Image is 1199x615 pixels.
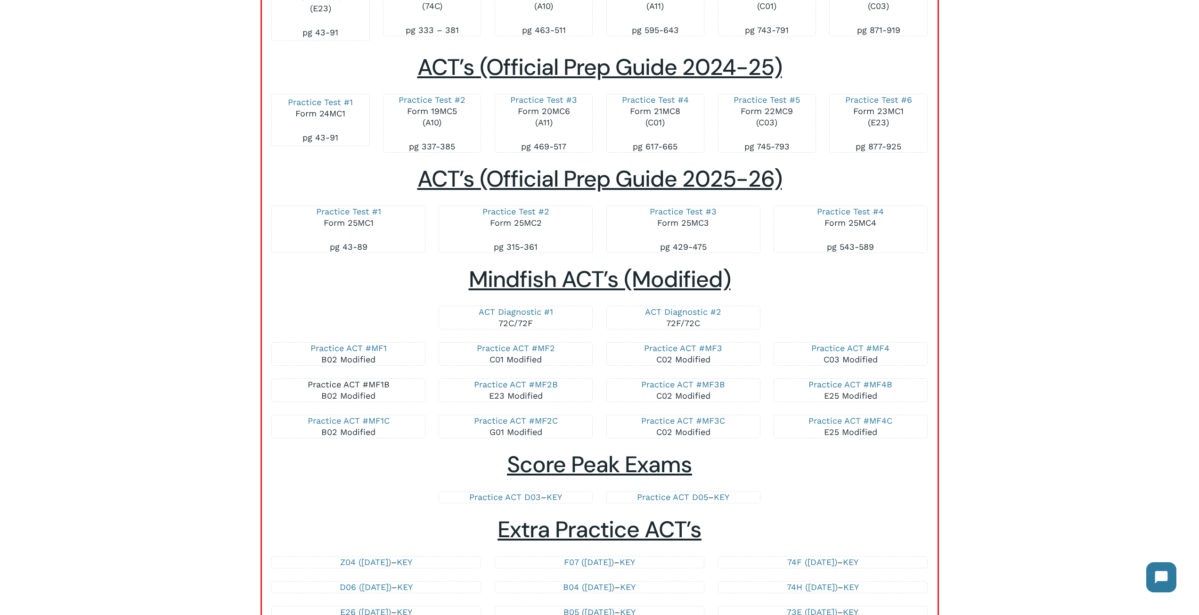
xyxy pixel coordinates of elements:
[449,306,583,329] p: 72C/72F
[734,95,800,105] a: Practice Test #5
[474,416,558,426] a: Practice ACT #MF2C
[616,141,694,152] p: pg 617-665
[546,492,562,502] a: KEY
[616,94,694,141] p: Form 21MC8 (C01)
[783,241,918,253] p: pg 543-589
[616,343,750,365] p: C02 Modified
[787,582,838,592] a: 74H ([DATE])
[281,241,416,253] p: pg 43-89
[620,582,636,592] a: KEY
[616,379,750,402] p: C02 Modified
[449,379,583,402] p: E23 Modified
[288,97,353,107] a: Practice Test #1
[644,343,722,353] a: Practice ACT #MF3
[616,492,750,503] p: –
[393,141,471,152] p: pg 337-385
[281,557,471,568] p: –
[728,141,806,152] p: pg 745-793
[479,307,553,317] a: ACT Diagnostic #1
[474,379,558,389] a: Practice ACT #MF2B
[787,557,837,567] a: 74F ([DATE])
[564,557,614,567] a: F07 ([DATE])
[839,25,917,36] p: pg 871-919
[469,264,731,294] span: Mindfish ACT’s (Modified)
[839,141,917,152] p: pg 877-925
[641,416,725,426] a: Practice ACT #MF3C
[783,343,918,365] p: C03 Modified
[469,492,541,502] a: Practice ACT D03
[449,206,583,241] p: Form 25MC2
[505,141,583,152] p: pg 469-517
[281,206,416,241] p: Form 25MC1
[281,582,471,593] p: –
[281,343,416,365] p: B02 Modified
[616,306,750,329] p: 72F/72C
[783,379,918,402] p: E25 Modified
[563,582,614,592] a: B04 ([DATE])
[449,241,583,253] p: pg 315-361
[808,416,892,426] a: Practice ACT #MF4C
[843,557,858,567] a: KEY
[510,95,577,105] a: Practice Test #3
[449,415,583,438] p: G01 Modified
[783,415,918,438] p: E25 Modified
[316,206,381,216] a: Practice Test #1
[811,343,889,353] a: Practice ACT #MF4
[477,343,555,353] a: Practice ACT #MF2
[637,492,708,502] a: Practice ACT D05
[505,94,583,141] p: Form 20MC6 (A11)
[845,95,912,105] a: Practice Test #6
[839,94,917,141] p: Form 23MC1 (E23)
[808,379,892,389] a: Practice ACT #MF4B
[505,557,694,568] p: –
[1137,553,1186,602] iframe: Chatbot
[310,343,387,353] a: Practice ACT #MF1
[620,557,635,567] a: KEY
[449,343,583,365] p: C01 Modified
[843,582,859,592] a: KEY
[308,379,390,389] a: Practice ACT #MF1B
[817,206,884,216] a: Practice Test #4
[714,492,729,502] a: KEY
[449,492,583,503] p: –
[641,379,725,389] a: Practice ACT #MF3B
[505,25,583,36] p: pg 463-511
[281,415,416,438] p: B02 Modified
[650,206,717,216] a: Practice Test #3
[645,307,721,317] a: ACT Diagnostic #2
[417,164,782,194] span: ACT’s (Official Prep Guide 2025-26)
[281,27,359,38] p: pg 43-91
[281,379,416,402] p: B02 Modified
[417,52,782,82] span: ACT’s (Official Prep Guide 2024-25)
[340,557,391,567] a: Z04 ([DATE])
[616,206,750,241] p: Form 25MC3
[308,416,390,426] a: Practice ACT #MF1C
[616,25,694,36] p: pg 595-643
[482,206,549,216] a: Practice Test #2
[397,557,412,567] a: KEY
[340,582,392,592] a: D06 ([DATE])
[728,25,806,36] p: pg 743-791
[399,95,465,105] a: Practice Test #2
[622,95,689,105] a: Practice Test #4
[728,557,918,568] p: –
[393,25,471,36] p: pg 333 – 381
[728,94,806,141] p: Form 22MC9 (C03)
[498,515,701,544] span: Extra Practice ACT’s
[616,415,750,438] p: C02 Modified
[281,97,359,132] p: Form 24MC1
[507,450,692,479] span: Score Peak Exams
[397,582,413,592] a: KEY
[728,582,918,593] p: –
[505,582,694,593] p: –
[393,94,471,141] p: Form 19MC5 (A10)
[783,206,918,241] p: Form 25MC4
[616,241,750,253] p: pg 429-475
[281,132,359,143] p: pg 43-91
